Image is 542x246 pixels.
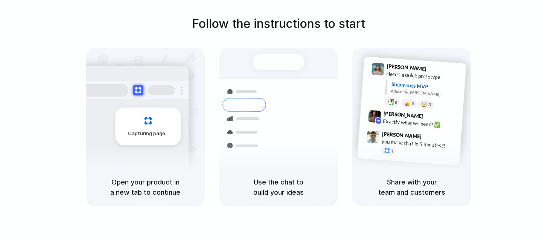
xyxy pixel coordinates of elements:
span: Capturing page [128,130,170,137]
span: [PERSON_NAME] [383,109,423,120]
span: 1 [391,149,394,153]
h1: Follow the instructions to start [192,15,365,33]
span: [PERSON_NAME] [382,130,422,141]
span: 3 [428,103,431,107]
span: 9:42 AM [425,113,441,122]
div: Exactly what we need! ✅ [383,117,458,130]
div: Shipments MVP [391,80,461,93]
h5: Share with your team and customers [361,177,462,197]
div: 🤯 [421,102,428,108]
span: 9:41 AM [429,66,444,75]
div: Here's a quick prototype [386,70,461,83]
span: 9:47 AM [424,134,439,143]
div: Added by [PERSON_NAME] [391,88,460,99]
span: 5 [411,101,414,106]
span: 8 [394,100,397,105]
div: you made that in 5 minutes?! [381,138,457,151]
h5: Use the chat to build your ideas [228,177,329,197]
h5: Open your product in a new tab to continue [95,177,196,197]
span: [PERSON_NAME] [387,62,426,73]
